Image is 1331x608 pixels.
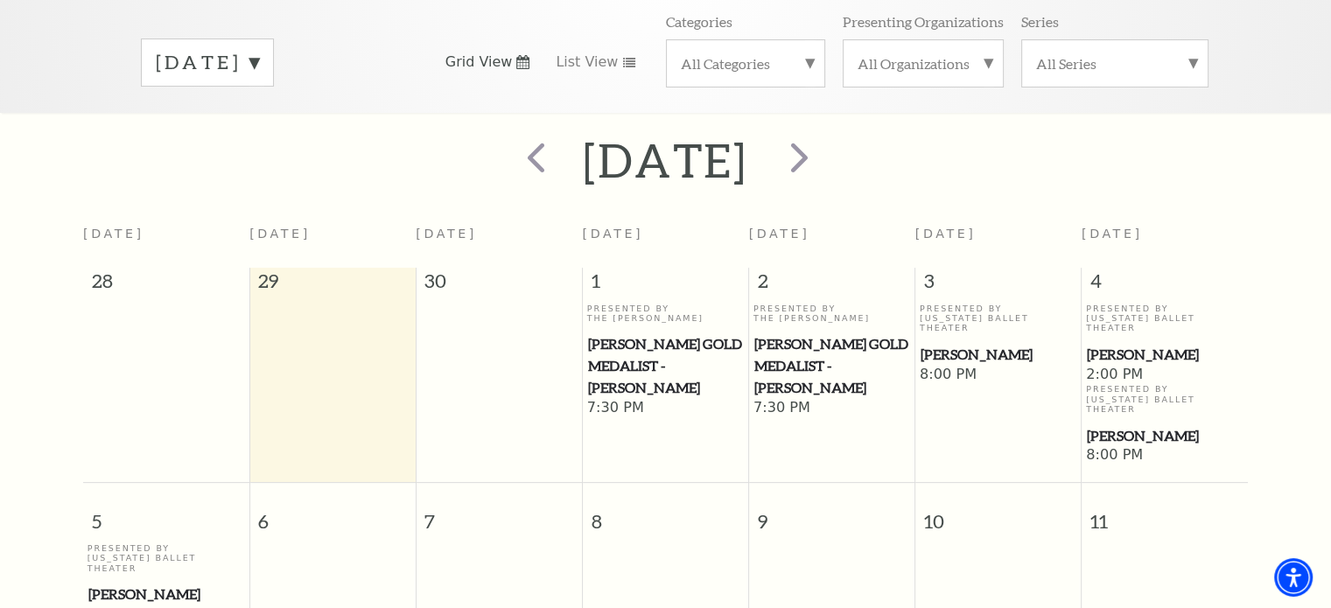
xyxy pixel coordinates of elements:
[583,132,748,188] h2: [DATE]
[765,129,829,192] button: next
[582,227,643,241] span: [DATE]
[749,268,914,303] span: 2
[417,268,582,303] span: 30
[156,49,259,76] label: [DATE]
[83,483,249,543] span: 5
[749,227,810,241] span: [DATE]
[445,52,513,72] span: Grid View
[915,268,1081,303] span: 3
[587,399,745,418] span: 7:30 PM
[83,227,144,241] span: [DATE]
[1086,446,1243,465] span: 8:00 PM
[753,399,911,418] span: 7:30 PM
[250,483,416,543] span: 6
[915,227,977,241] span: [DATE]
[915,483,1081,543] span: 10
[920,304,1077,333] p: Presented By [US_STATE] Ballet Theater
[921,344,1076,366] span: [PERSON_NAME]
[1082,268,1248,303] span: 4
[843,12,1004,31] p: Presenting Organizations
[754,333,910,398] span: [PERSON_NAME] Gold Medalist - [PERSON_NAME]
[1087,344,1243,366] span: [PERSON_NAME]
[83,268,249,303] span: 28
[250,268,416,303] span: 29
[417,483,582,543] span: 7
[88,584,244,605] span: [PERSON_NAME]
[1087,425,1243,447] span: [PERSON_NAME]
[1086,366,1243,385] span: 2:00 PM
[583,483,748,543] span: 8
[588,333,744,398] span: [PERSON_NAME] Gold Medalist - [PERSON_NAME]
[666,12,732,31] p: Categories
[88,543,245,573] p: Presented By [US_STATE] Ballet Theater
[858,54,989,73] label: All Organizations
[587,304,745,324] p: Presented By The [PERSON_NAME]
[249,227,311,241] span: [DATE]
[1082,227,1143,241] span: [DATE]
[749,483,914,543] span: 9
[1036,54,1194,73] label: All Series
[416,227,477,241] span: [DATE]
[1274,558,1313,597] div: Accessibility Menu
[1082,483,1248,543] span: 11
[1086,384,1243,414] p: Presented By [US_STATE] Ballet Theater
[753,304,911,324] p: Presented By The [PERSON_NAME]
[920,366,1077,385] span: 8:00 PM
[502,129,566,192] button: prev
[1021,12,1059,31] p: Series
[1086,304,1243,333] p: Presented By [US_STATE] Ballet Theater
[583,268,748,303] span: 1
[681,54,810,73] label: All Categories
[556,52,618,72] span: List View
